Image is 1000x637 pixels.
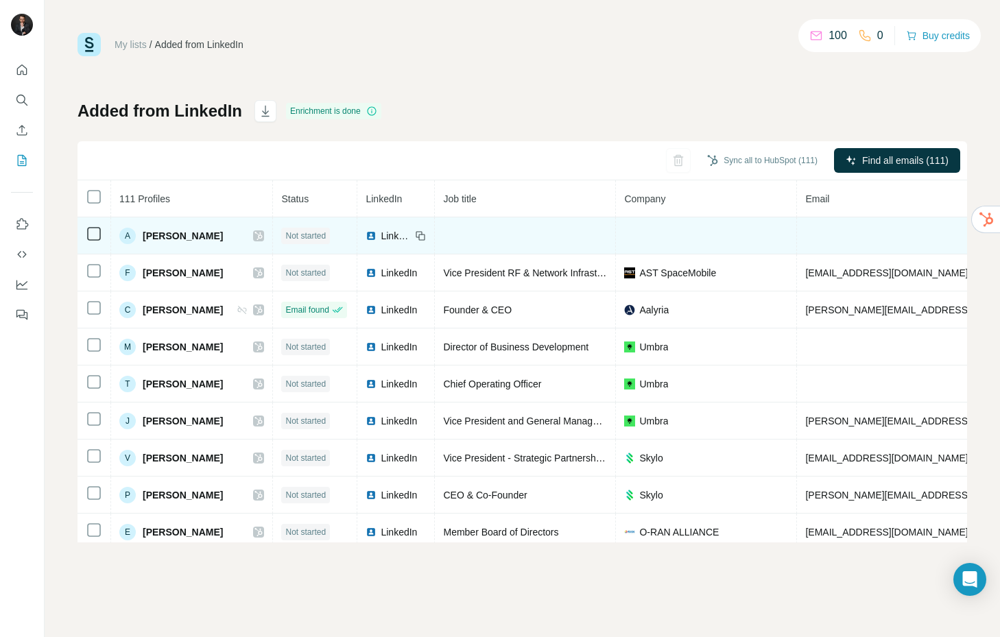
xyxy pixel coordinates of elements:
button: My lists [11,148,33,173]
button: Dashboard [11,272,33,297]
div: Open Intercom Messenger [953,563,986,596]
span: Vice President RF & Network Infrastructure [443,267,626,278]
div: F [119,265,136,281]
img: LinkedIn logo [366,304,377,315]
span: Find all emails (111) [862,154,949,167]
img: Surfe Logo [78,33,101,56]
img: company-logo [624,341,635,352]
img: company-logo [624,378,635,389]
h1: Added from LinkedIn [78,100,242,122]
span: [PERSON_NAME] [143,451,223,465]
span: LinkedIn [381,303,417,317]
img: LinkedIn logo [366,490,377,501]
div: A [119,228,136,244]
span: [PERSON_NAME] [143,340,223,354]
button: Feedback [11,302,33,327]
span: Job title [443,193,476,204]
span: Email found [285,304,329,316]
span: [PERSON_NAME] [143,303,223,317]
img: Avatar [11,14,33,36]
span: LinkedIn [381,377,417,391]
li: / [150,38,152,51]
span: Not started [285,415,326,427]
img: LinkedIn logo [366,453,377,464]
img: LinkedIn logo [366,416,377,426]
div: P [119,487,136,503]
img: company-logo [624,416,635,426]
p: 100 [829,27,847,44]
button: Use Surfe on LinkedIn [11,212,33,237]
div: Added from LinkedIn [155,38,243,51]
p: 0 [877,27,883,44]
span: Member Board of Directors [443,527,558,538]
span: LinkedIn [381,525,417,539]
span: Director of Business Development [443,341,588,352]
span: LinkedIn [381,451,417,465]
span: Status [281,193,309,204]
span: Umbra [639,414,668,428]
button: Quick start [11,58,33,82]
span: 111 Profiles [119,193,170,204]
div: M [119,339,136,355]
div: E [119,524,136,540]
a: My lists [115,39,147,50]
span: Not started [285,341,326,353]
img: LinkedIn logo [366,527,377,538]
span: CEO & Co-Founder [443,490,527,501]
span: Email [805,193,829,204]
span: Vice President - Strategic Partnerships [443,453,608,464]
span: LinkedIn [381,414,417,428]
span: [PERSON_NAME] [143,414,223,428]
span: Umbra [639,377,668,391]
span: Founder & CEO [443,304,512,315]
button: Sync all to HubSpot (111) [698,150,827,171]
div: T [119,376,136,392]
span: Umbra [639,340,668,354]
div: Enrichment is done [286,103,381,119]
img: LinkedIn logo [366,341,377,352]
img: LinkedIn logo [366,378,377,389]
button: Use Surfe API [11,242,33,267]
span: Not started [285,267,326,279]
span: [EMAIL_ADDRESS][DOMAIN_NAME] [805,453,968,464]
button: Buy credits [906,26,970,45]
div: J [119,413,136,429]
span: LinkedIn [381,266,417,280]
span: LinkedIn [381,340,417,354]
img: company-logo [624,527,635,538]
span: LinkedIn [381,229,411,243]
div: C [119,302,136,318]
span: [PERSON_NAME] [143,377,223,391]
span: Company [624,193,665,204]
span: [EMAIL_ADDRESS][DOMAIN_NAME] [805,267,968,278]
img: LinkedIn logo [366,267,377,278]
button: Enrich CSV [11,118,33,143]
span: [PERSON_NAME] [143,229,223,243]
span: [EMAIL_ADDRESS][DOMAIN_NAME] [805,527,968,538]
span: AST SpaceMobile [639,266,716,280]
span: [PERSON_NAME] [143,266,223,280]
span: Skylo [639,451,663,465]
span: LinkedIn [381,488,417,502]
span: Not started [285,378,326,390]
span: [PERSON_NAME] [143,525,223,539]
span: O-RAN ALLIANCE [639,525,719,539]
span: LinkedIn [366,193,402,204]
span: Not started [285,452,326,464]
img: company-logo [624,490,635,501]
button: Find all emails (111) [834,148,960,173]
span: Not started [285,526,326,538]
span: Not started [285,489,326,501]
span: Skylo [639,488,663,502]
div: V [119,450,136,466]
span: Aalyria [639,303,669,317]
span: [PERSON_NAME] [143,488,223,502]
img: LinkedIn logo [366,230,377,241]
img: company-logo [624,453,635,464]
button: Search [11,88,33,112]
span: Vice President and General Manager, Remote Sensing [443,416,677,426]
span: Chief Operating Officer [443,378,541,389]
span: Not started [285,230,326,242]
img: company-logo [624,267,635,278]
img: company-logo [624,304,635,315]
